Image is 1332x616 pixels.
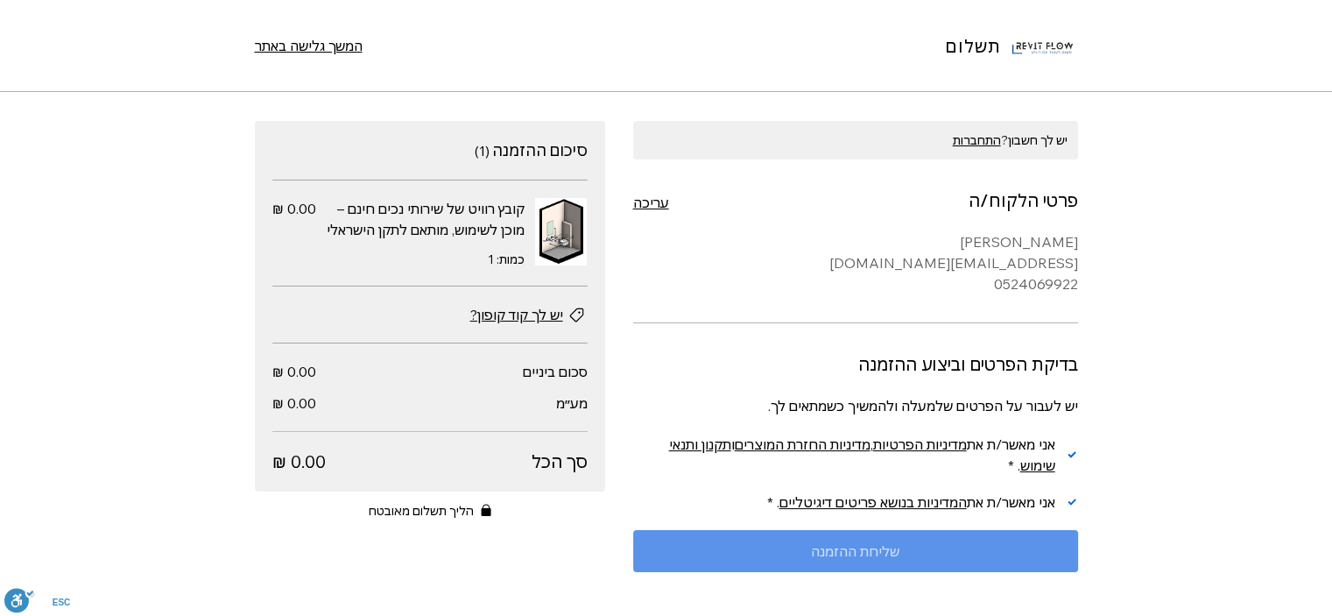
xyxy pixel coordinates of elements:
span: אני מאשר/ת את , ו . [669,435,1055,474]
h1: תשלום [946,34,1001,58]
span: מע״מ [556,394,588,412]
span: קובץ רוויט של שירותי נכים חינם – מוכן לשימוש, מותאם לתקן הישראלי [327,200,525,238]
h2: פרטי הלקוח/ה [969,189,1078,211]
img: קובץ רוויט של שירותי נכים [535,198,588,266]
span: תקנון ותנאי שימוש [669,435,1055,474]
span: מדיניות הפרטיות [873,435,967,453]
span: מחיר ‏0.00 ‏₪ [272,198,316,219]
section: פירוט הסכום הכולל לתשלום [272,361,588,474]
span: המדיניות בנושא פריטים דיגיטליים [779,493,967,511]
button: עריכה [633,192,669,213]
button: התחברות [953,131,1001,149]
span: שליחת ההזמנה [811,544,899,558]
h2: בדיקת הפרטים וביצוע ההזמנה [858,353,1078,375]
span: מדיניות החזרת המוצרים [735,435,870,453]
span: יש לך קוד קופון? [470,304,563,325]
ul: פריטים [272,181,588,287]
svg: הליך תשלום מאובטח [481,504,491,516]
span: ‏0.00 ‏₪ [272,363,316,380]
span: יש לעבור על הפרטים שלמעלה ולהמשיך כשמתאים לך. [768,397,1078,414]
button: יש לך קוד קופון? [470,304,588,325]
button: שליחת ההזמנה [633,530,1078,572]
h2: סיכום ההזמנה [492,140,588,160]
span: סכום ביניים [523,363,588,380]
span: הליך תשלום מאובטח [369,502,474,520]
div: 0524069922 [633,273,1078,294]
div: [EMAIL_ADDRESS][DOMAIN_NAME] [633,252,1078,273]
img: לוגו של Revit Flow - פשוט לעבוד עם רוויט, קליק עליו יוביל לעמוד הבית [1008,11,1078,81]
span: מספר פריטים 1 [475,142,490,159]
a: המשך גלישה באתר [255,35,363,56]
span: יש לך חשבון? [953,132,1068,148]
span: ‏0.00 ‏₪ [272,450,326,474]
span: ‏0.00 ‏₪ [272,394,316,412]
div: [PERSON_NAME] [633,231,1078,252]
span: כמות: 1 [488,251,525,267]
span: אני מאשר/ת את . [777,493,1055,511]
span: סך הכל [326,450,588,474]
section: main content [633,121,1078,600]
